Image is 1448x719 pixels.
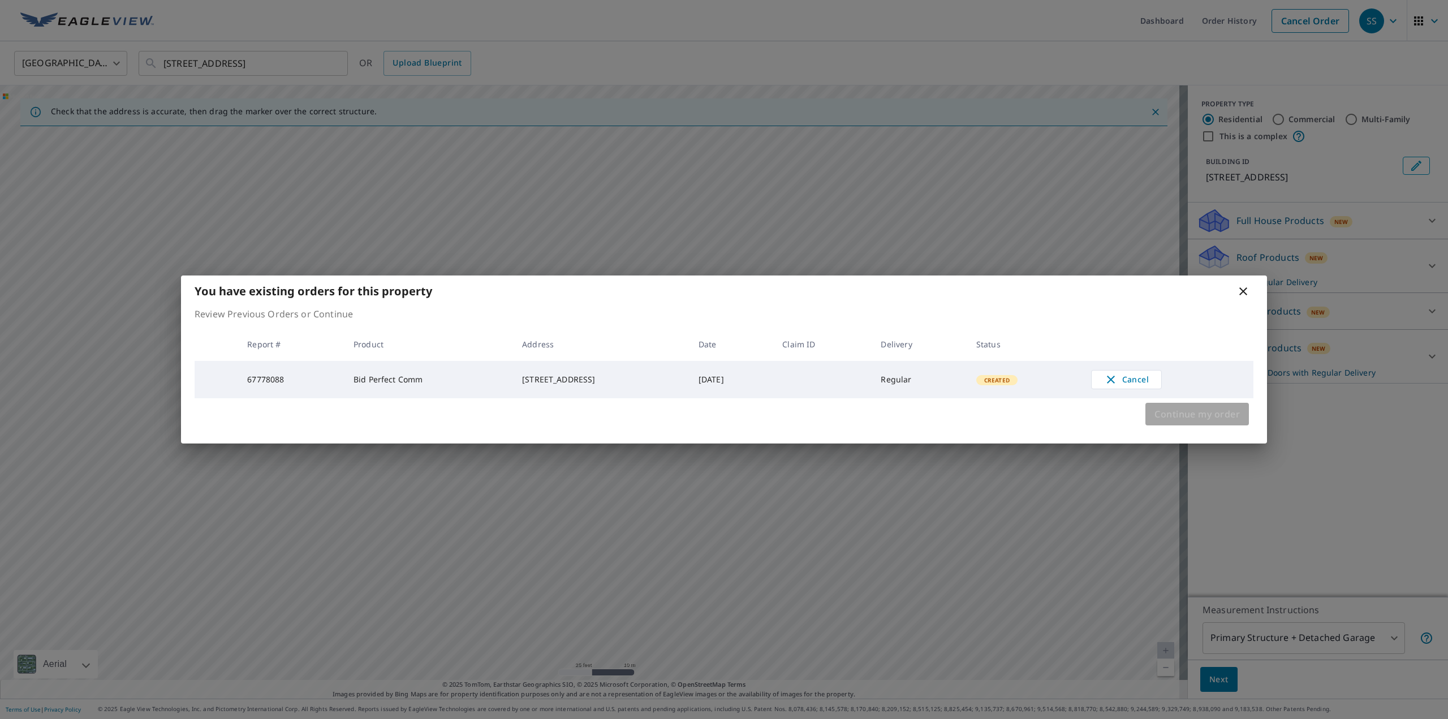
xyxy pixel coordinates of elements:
[238,361,344,398] td: 67778088
[689,361,774,398] td: [DATE]
[344,361,513,398] td: Bid Perfect Comm
[872,328,967,361] th: Delivery
[513,328,689,361] th: Address
[1091,370,1162,389] button: Cancel
[773,328,872,361] th: Claim ID
[522,374,680,385] div: [STREET_ADDRESS]
[344,328,513,361] th: Product
[238,328,344,361] th: Report #
[195,307,1253,321] p: Review Previous Orders or Continue
[967,328,1082,361] th: Status
[1145,403,1249,425] button: Continue my order
[689,328,774,361] th: Date
[1154,406,1240,422] span: Continue my order
[977,376,1016,384] span: Created
[1103,373,1150,386] span: Cancel
[872,361,967,398] td: Regular
[195,283,432,299] b: You have existing orders for this property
